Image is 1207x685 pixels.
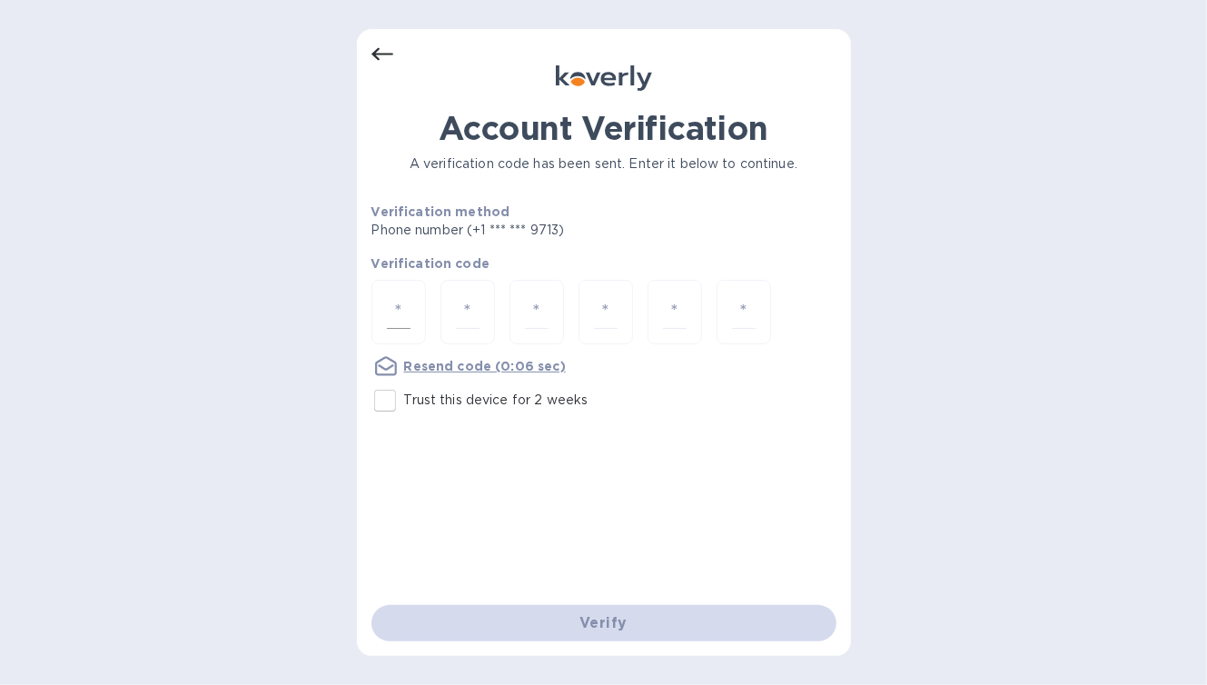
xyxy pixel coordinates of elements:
u: Resend code (0:06 sec) [404,359,566,373]
h1: Account Verification [371,109,836,147]
p: A verification code has been sent. Enter it below to continue. [371,154,836,174]
p: Phone number (+1 *** *** 9713) [371,221,704,240]
b: Verification method [371,204,510,219]
p: Trust this device for 2 weeks [404,391,589,410]
p: Verification code [371,254,836,273]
